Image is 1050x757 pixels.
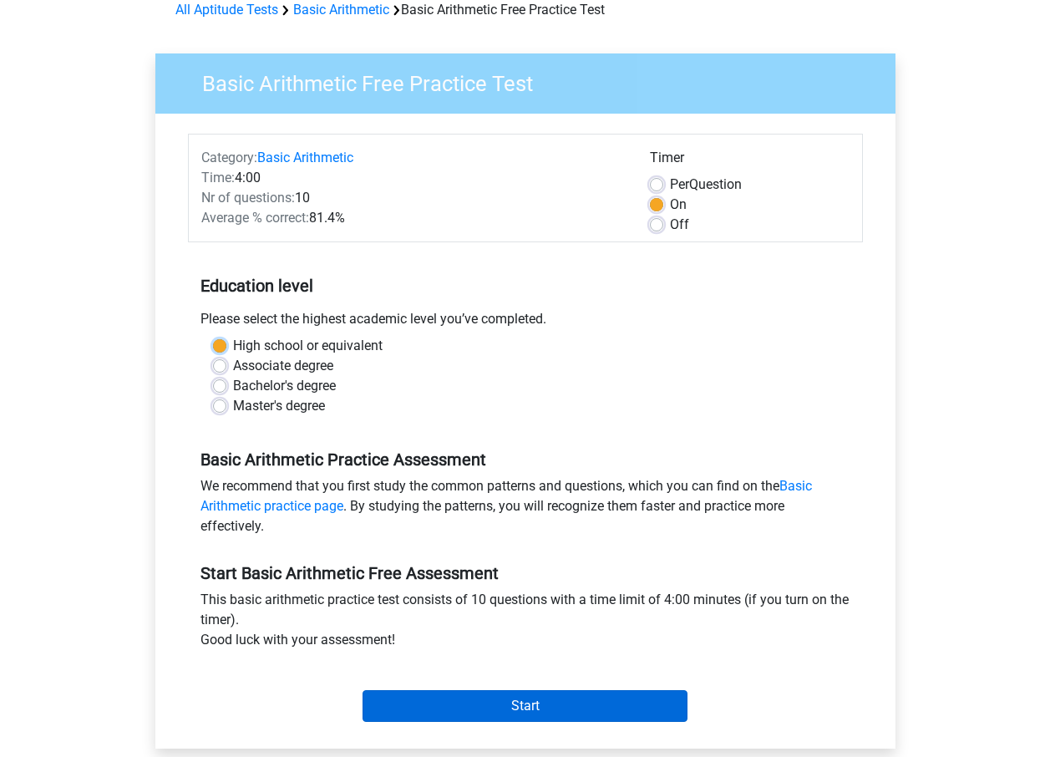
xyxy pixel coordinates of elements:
[233,376,336,396] label: Bachelor's degree
[201,210,309,226] span: Average % correct:
[182,64,883,97] h3: Basic Arithmetic Free Practice Test
[200,450,850,470] h5: Basic Arithmetic Practice Assessment
[201,170,235,185] span: Time:
[200,269,850,302] h5: Education level
[650,148,850,175] div: Timer
[189,168,637,188] div: 4:00
[670,176,689,192] span: Per
[257,150,353,165] a: Basic Arithmetic
[293,2,389,18] a: Basic Arithmetic
[363,690,687,722] input: Start
[201,190,295,206] span: Nr of questions:
[175,2,278,18] a: All Aptitude Tests
[233,396,325,416] label: Master's degree
[201,150,257,165] span: Category:
[189,188,637,208] div: 10
[233,356,333,376] label: Associate degree
[188,476,863,543] div: We recommend that you first study the common patterns and questions, which you can find on the . ...
[670,195,687,215] label: On
[670,175,742,195] label: Question
[670,215,689,235] label: Off
[188,590,863,657] div: This basic arithmetic practice test consists of 10 questions with a time limit of 4:00 minutes (i...
[188,309,863,336] div: Please select the highest academic level you’ve completed.
[189,208,637,228] div: 81.4%
[200,563,850,583] h5: Start Basic Arithmetic Free Assessment
[233,336,383,356] label: High school or equivalent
